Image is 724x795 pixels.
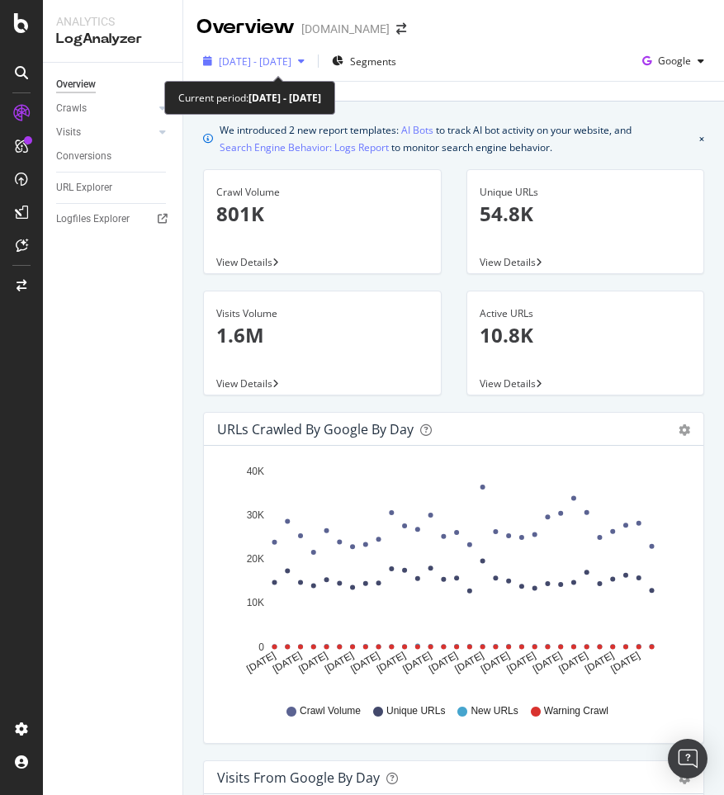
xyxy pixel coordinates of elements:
text: [DATE] [505,650,538,675]
div: Unique URLs [480,185,692,200]
text: [DATE] [427,650,460,675]
div: LogAnalyzer [56,30,169,49]
div: info banner [203,121,704,156]
a: Visits [56,124,154,141]
text: [DATE] [271,650,304,675]
span: Unique URLs [386,704,445,718]
button: close banner [695,118,708,159]
div: Current period: [178,88,321,107]
text: 10K [247,598,264,609]
text: [DATE] [531,650,564,675]
span: View Details [216,376,272,390]
button: Google [636,48,711,74]
text: 0 [258,641,264,653]
div: Analytics [56,13,169,30]
text: [DATE] [583,650,616,675]
span: View Details [480,255,536,269]
a: AI Bots [401,121,433,139]
div: Logfiles Explorer [56,211,130,228]
text: [DATE] [296,650,329,675]
span: Warning Crawl [544,704,608,718]
a: Overview [56,76,171,93]
div: Active URLs [480,306,692,321]
div: Conversions [56,148,111,165]
svg: A chart. [217,459,690,689]
div: Open Intercom Messenger [668,739,707,778]
text: [DATE] [453,650,486,675]
text: [DATE] [375,650,408,675]
a: URL Explorer [56,179,171,196]
text: [DATE] [400,650,433,675]
span: Segments [350,54,396,69]
button: [DATE] - [DATE] [196,48,311,74]
span: Google [658,54,691,68]
text: [DATE] [609,650,642,675]
div: Visits Volume [216,306,428,321]
div: URL Explorer [56,179,112,196]
div: We introduced 2 new report templates: to track AI bot activity on your website, and to monitor se... [220,121,693,156]
div: Visits [56,124,81,141]
text: [DATE] [348,650,381,675]
div: Crawl Volume [216,185,428,200]
div: [DOMAIN_NAME] [301,21,390,37]
a: Crawls [56,100,154,117]
text: [DATE] [244,650,277,675]
a: Search Engine Behavior: Logs Report [220,139,389,156]
p: 1.6M [216,321,428,349]
span: [DATE] - [DATE] [219,54,291,69]
span: View Details [216,255,272,269]
span: View Details [480,376,536,390]
p: 54.8K [480,200,692,228]
div: URLs Crawled by Google by day [217,421,414,438]
div: Crawls [56,100,87,117]
div: Visits from Google by day [217,769,380,786]
p: 801K [216,200,428,228]
div: arrow-right-arrow-left [396,23,406,35]
div: Overview [196,13,295,41]
span: New URLs [471,704,518,718]
div: gear [679,424,690,436]
div: gear [679,773,690,784]
span: Crawl Volume [300,704,361,718]
text: 20K [247,553,264,565]
text: [DATE] [557,650,590,675]
text: 40K [247,466,264,477]
b: [DATE] - [DATE] [248,91,321,105]
text: 30K [247,509,264,521]
text: [DATE] [479,650,512,675]
button: Segments [325,48,403,74]
text: [DATE] [323,650,356,675]
p: 10.8K [480,321,692,349]
a: Logfiles Explorer [56,211,171,228]
div: Overview [56,76,96,93]
a: Conversions [56,148,171,165]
